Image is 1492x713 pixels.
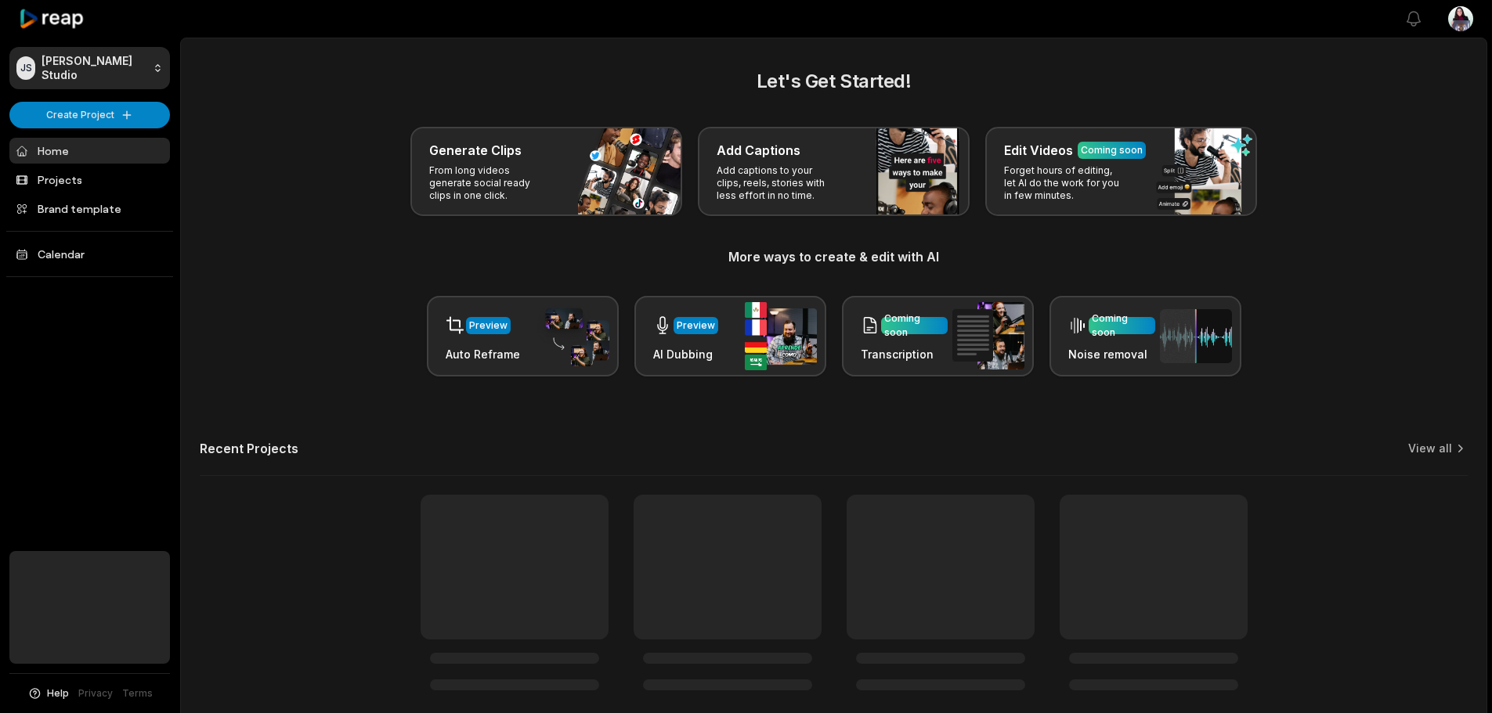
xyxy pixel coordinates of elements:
div: Preview [677,319,715,333]
h3: Auto Reframe [446,346,520,362]
p: Add captions to your clips, reels, stories with less effort in no time. [717,164,838,202]
h3: AI Dubbing [653,346,718,362]
img: transcription.png [952,302,1024,369]
img: noise_removal.png [1160,309,1232,363]
p: Forget hours of editing, let AI do the work for you in few minutes. [1004,164,1125,202]
a: View all [1408,441,1452,456]
h3: Add Captions [717,141,800,160]
button: Create Project [9,102,170,128]
h2: Let's Get Started! [200,67,1468,95]
h3: Generate Clips [429,141,522,160]
h3: Transcription [861,346,948,362]
a: Brand template [9,196,170,221]
div: Preview [469,319,508,333]
h2: Recent Projects [200,441,298,456]
img: ai_dubbing.png [745,302,817,370]
div: Coming soon [884,311,945,340]
p: From long videos generate social ready clips in one click. [429,164,551,202]
h3: More ways to create & edit with AI [200,247,1468,266]
div: Coming soon [1092,311,1152,340]
button: Help [27,686,69,700]
div: Coming soon [1081,143,1143,157]
img: auto_reframe.png [537,306,609,367]
a: Home [9,138,170,164]
span: Help [47,686,69,700]
a: Privacy [78,686,113,700]
h3: Noise removal [1068,346,1155,362]
p: [PERSON_NAME] Studio [42,54,146,82]
a: Terms [122,686,153,700]
a: Calendar [9,241,170,267]
a: Projects [9,167,170,193]
h3: Edit Videos [1004,141,1073,160]
div: JS [16,56,35,80]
